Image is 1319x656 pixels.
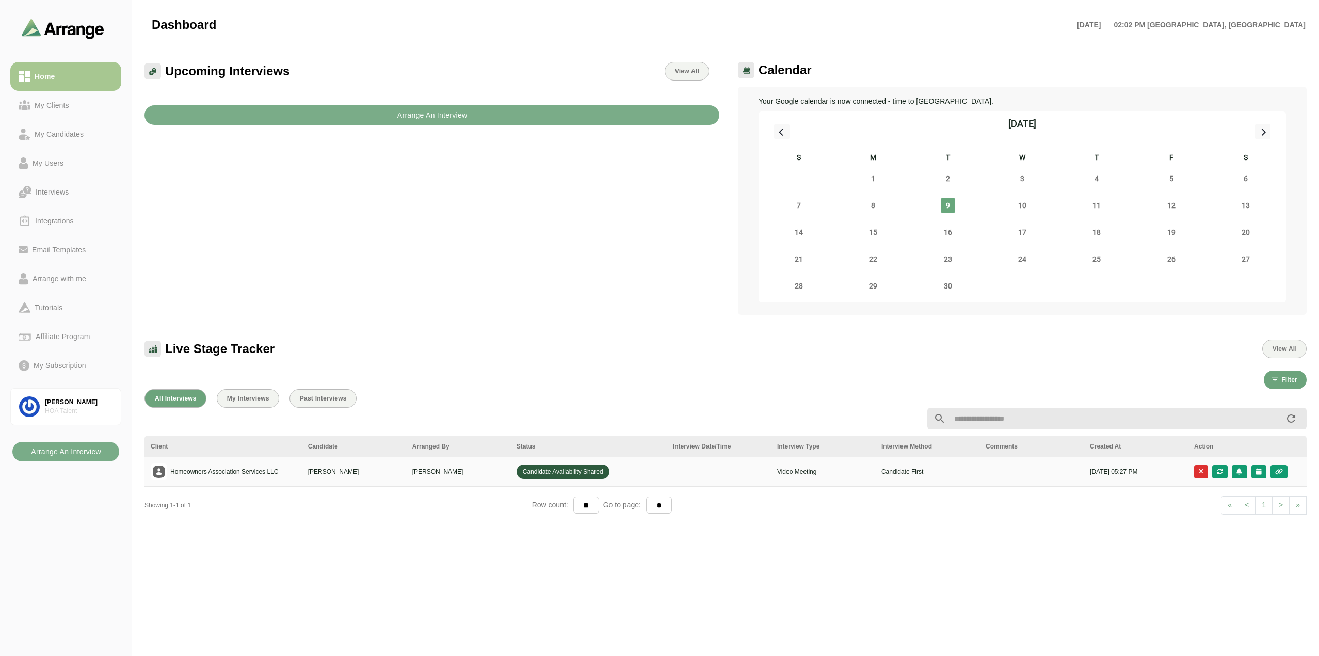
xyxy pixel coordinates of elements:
[1090,467,1182,476] p: [DATE] 05:27 PM
[759,62,812,78] span: Calendar
[881,467,973,476] p: Candidate First
[911,152,985,165] div: T
[1090,442,1182,451] div: Created At
[1015,252,1030,266] span: Wednesday, September 24, 2025
[674,68,699,75] span: View All
[144,105,719,125] button: Arrange An Interview
[10,388,121,425] a: [PERSON_NAME]HOA Talent
[1089,225,1104,239] span: Thursday, September 18, 2025
[792,252,806,266] span: Sunday, September 21, 2025
[665,62,709,81] a: View All
[1238,198,1253,213] span: Saturday, September 13, 2025
[170,467,278,476] p: Homeowners Association Services LLC
[941,279,955,293] span: Tuesday, September 30, 2025
[397,105,468,125] b: Arrange An Interview
[792,198,806,213] span: Sunday, September 7, 2025
[532,501,573,509] span: Row count:
[1264,371,1307,389] button: Filter
[154,395,197,402] span: All Interviews
[599,501,646,509] span: Go to page:
[1089,198,1104,213] span: Thursday, September 11, 2025
[792,225,806,239] span: Sunday, September 14, 2025
[152,17,216,33] span: Dashboard
[31,215,78,227] div: Integrations
[1209,152,1283,165] div: S
[866,225,880,239] span: Monday, September 15, 2025
[165,63,289,79] span: Upcoming Interviews
[227,395,269,402] span: My Interviews
[10,149,121,178] a: My Users
[45,407,112,415] div: HOA Talent
[1238,171,1253,186] span: Saturday, September 6, 2025
[412,442,504,451] div: Arranged By
[1164,198,1179,213] span: Friday, September 12, 2025
[759,95,1286,107] p: Your Google calendar is now connected - time to [GEOGRAPHIC_DATA].
[28,273,90,285] div: Arrange with me
[1089,252,1104,266] span: Thursday, September 25, 2025
[1015,171,1030,186] span: Wednesday, September 3, 2025
[12,442,119,461] button: Arrange An Interview
[165,341,275,357] span: Live Stage Tracker
[1164,225,1179,239] span: Friday, September 19, 2025
[412,467,504,476] p: [PERSON_NAME]
[45,398,112,407] div: [PERSON_NAME]
[985,152,1059,165] div: W
[1015,198,1030,213] span: Wednesday, September 10, 2025
[777,442,869,451] div: Interview Type
[673,442,765,451] div: Interview Date/Time
[1134,152,1208,165] div: F
[144,501,532,510] div: Showing 1-1 of 1
[792,279,806,293] span: Sunday, September 28, 2025
[762,152,836,165] div: S
[517,465,609,479] span: Candidate Availability Shared
[10,235,121,264] a: Email Templates
[151,463,167,480] img: placeholder logo
[1194,442,1300,451] div: Action
[836,152,910,165] div: M
[308,442,400,451] div: Candidate
[1107,19,1306,31] p: 02:02 PM [GEOGRAPHIC_DATA], [GEOGRAPHIC_DATA]
[30,301,67,314] div: Tutorials
[28,157,68,169] div: My Users
[22,19,104,39] img: arrangeai-name-small-logo.4d2b8aee.svg
[1272,345,1297,353] span: View All
[10,62,121,91] a: Home
[1089,171,1104,186] span: Thursday, September 4, 2025
[30,128,88,140] div: My Candidates
[28,244,90,256] div: Email Templates
[1008,117,1036,131] div: [DATE]
[30,70,59,83] div: Home
[30,442,101,461] b: Arrange An Interview
[144,389,206,408] button: All Interviews
[881,442,973,451] div: Interview Method
[517,442,661,451] div: Status
[1285,412,1297,425] i: appended action
[866,198,880,213] span: Monday, September 8, 2025
[866,171,880,186] span: Monday, September 1, 2025
[10,178,121,206] a: Interviews
[31,186,73,198] div: Interviews
[10,322,121,351] a: Affiliate Program
[941,171,955,186] span: Tuesday, September 2, 2025
[866,252,880,266] span: Monday, September 22, 2025
[1059,152,1134,165] div: T
[1077,19,1107,31] p: [DATE]
[10,206,121,235] a: Integrations
[941,225,955,239] span: Tuesday, September 16, 2025
[986,442,1077,451] div: Comments
[31,330,94,343] div: Affiliate Program
[941,252,955,266] span: Tuesday, September 23, 2025
[1015,225,1030,239] span: Wednesday, September 17, 2025
[1262,340,1307,358] button: View All
[1164,171,1179,186] span: Friday, September 5, 2025
[217,389,279,408] button: My Interviews
[1238,225,1253,239] span: Saturday, September 20, 2025
[866,279,880,293] span: Monday, September 29, 2025
[10,351,121,380] a: My Subscription
[151,442,296,451] div: Client
[308,467,400,476] p: [PERSON_NAME]
[1238,252,1253,266] span: Saturday, September 27, 2025
[1281,376,1297,383] span: Filter
[777,467,869,476] p: Video Meeting
[10,120,121,149] a: My Candidates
